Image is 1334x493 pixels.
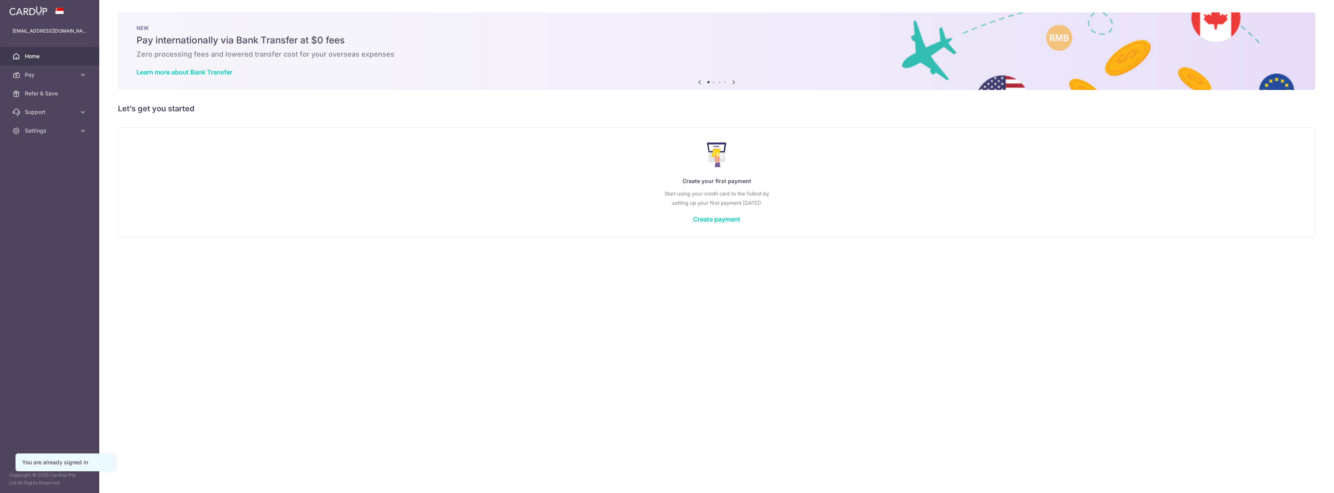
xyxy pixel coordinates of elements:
a: Learn more about Bank Transfer [137,68,232,76]
p: Start using your credit card to the fullest by setting up your first payment [DATE]! [134,189,1299,208]
div: You are already signed in [22,458,108,466]
img: Make Payment [707,142,727,167]
h5: Let’s get you started [118,102,1315,115]
span: Pay [25,71,76,79]
iframe: Opens a widget where you can find more information [1284,470,1326,489]
a: Create payment [693,215,740,223]
img: CardUp [9,6,47,16]
p: Create your first payment [134,176,1299,186]
span: Home [25,52,76,60]
p: [EMAIL_ADDRESS][DOMAIN_NAME] [12,27,87,35]
span: Refer & Save [25,90,76,97]
img: Bank transfer banner [118,12,1315,90]
h5: Pay internationally via Bank Transfer at $0 fees [137,34,1297,47]
span: Settings [25,127,76,135]
span: Support [25,108,76,116]
h6: Zero processing fees and lowered transfer cost for your overseas expenses [137,50,1297,59]
p: NEW [137,25,1297,31]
